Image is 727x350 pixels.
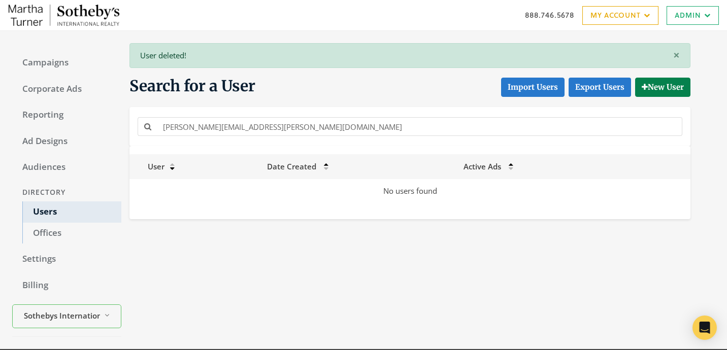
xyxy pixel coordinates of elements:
[144,123,151,130] i: Search for a name or email address
[157,117,682,136] input: Search for a name or email address
[129,179,690,203] td: No users found
[12,249,121,270] a: Settings
[12,157,121,178] a: Audiences
[663,44,690,67] button: Close
[464,161,501,171] span: Active Ads
[12,79,121,100] a: Corporate Ads
[22,223,121,244] a: Offices
[667,6,719,25] a: Admin
[582,6,658,25] a: My Account
[8,5,120,26] img: Adwerx
[136,161,164,171] span: User
[692,316,717,340] div: Open Intercom Messenger
[12,304,121,328] button: Sothebys International Realty - [PERSON_NAME]
[12,275,121,296] a: Billing
[12,104,121,126] a: Reporting
[24,310,100,322] span: Sothebys International Realty - [PERSON_NAME]
[501,78,565,96] button: Import Users
[673,47,680,63] span: ×
[635,78,690,96] button: New User
[267,161,316,171] span: Date Created
[22,201,121,223] a: Users
[569,78,631,96] a: Export Users
[12,131,121,152] a: Ad Designs
[12,183,121,202] div: Directory
[525,10,574,20] a: 888.746.5678
[129,43,690,68] div: User deleted!
[129,76,255,96] span: Search for a User
[12,52,121,74] a: Campaigns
